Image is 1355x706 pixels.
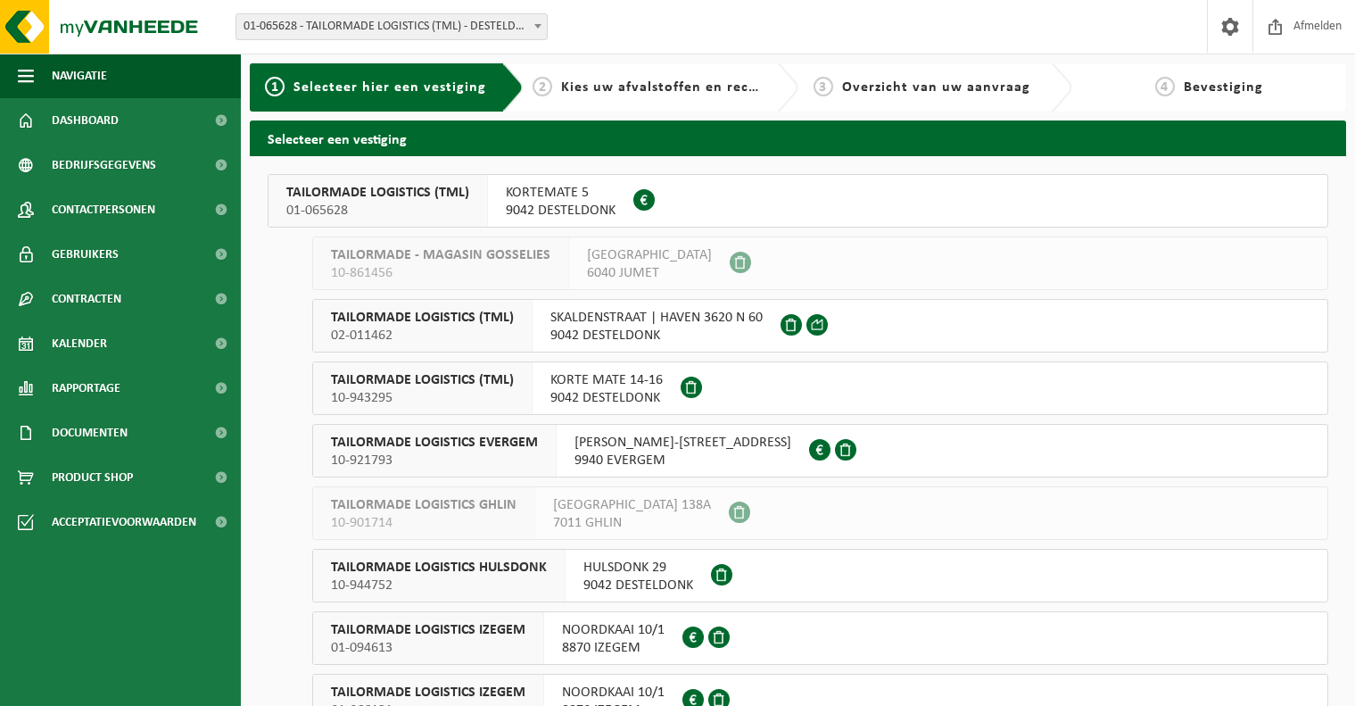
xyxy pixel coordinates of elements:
span: [PERSON_NAME]-[STREET_ADDRESS] [574,434,791,452]
span: Selecteer hier een vestiging [293,80,486,95]
span: 01-094613 [331,639,525,657]
span: 10-943295 [331,389,514,407]
span: Product Shop [52,455,133,500]
h2: Selecteer een vestiging [250,120,1346,155]
span: 01-065628 - TAILORMADE LOGISTICS (TML) - DESTELDONK [235,13,548,40]
span: TAILORMADE LOGISTICS (TML) [286,184,469,202]
span: Gebruikers [52,232,119,277]
span: 9940 EVERGEM [574,452,791,469]
span: 10-921793 [331,452,538,469]
button: TAILORMADE LOGISTICS HULSDONK 10-944752 HULSDONK 299042 DESTELDONK [312,549,1328,602]
span: TAILORMADE LOGISTICS (TML) [331,371,514,389]
span: NOORDKAAI 10/1 [562,621,665,639]
span: Bevestiging [1184,80,1263,95]
span: TAILORMADE LOGISTICS HULSDONK [331,559,547,577]
button: TAILORMADE LOGISTICS IZEGEM 01-094613 NOORDKAAI 10/18870 IZEGEM [312,611,1328,665]
span: 9042 DESTELDONK [506,202,616,220]
span: Acceptatievoorwaarden [52,500,196,544]
span: TAILORMADE - MAGASIN GOSSELIES [331,246,550,264]
button: TAILORMADE LOGISTICS (TML) 10-943295 KORTE MATE 14-169042 DESTELDONK [312,361,1328,415]
span: 02-011462 [331,327,514,345]
span: NOORDKAAI 10/1 [562,684,665,702]
button: TAILORMADE LOGISTICS (TML) 01-065628 KORTEMATE 59042 DESTELDONK [268,174,1328,228]
span: 9042 DESTELDONK [550,327,763,345]
span: Kies uw afvalstoffen en recipiënten [561,80,806,95]
span: Contactpersonen [52,187,155,232]
span: TAILORMADE LOGISTICS IZEGEM [331,684,525,702]
span: 1 [265,77,285,96]
span: Kalender [52,321,107,366]
span: HULSDONK 29 [583,559,693,577]
button: TAILORMADE LOGISTICS (TML) 02-011462 SKALDENSTRAAT | HAVEN 3620 N 609042 DESTELDONK [312,299,1328,353]
span: KORTEMATE 5 [506,184,616,202]
span: 6040 JUMET [587,264,712,282]
span: [GEOGRAPHIC_DATA] 138A [553,496,711,514]
span: Overzicht van uw aanvraag [842,80,1030,95]
span: TAILORMADE LOGISTICS IZEGEM [331,621,525,639]
button: TAILORMADE LOGISTICS EVERGEM 10-921793 [PERSON_NAME]-[STREET_ADDRESS]9940 EVERGEM [312,424,1328,478]
span: Navigatie [52,54,107,98]
span: 10-861456 [331,264,550,282]
span: 01-065628 - TAILORMADE LOGISTICS (TML) - DESTELDONK [236,14,547,39]
span: 3 [814,77,833,96]
span: 10-944752 [331,577,547,594]
span: 2 [533,77,552,96]
span: KORTE MATE 14-16 [550,371,663,389]
span: 01-065628 [286,202,469,220]
span: 9042 DESTELDONK [583,577,693,594]
span: TAILORMADE LOGISTICS EVERGEM [331,434,538,452]
span: 4 [1155,77,1175,96]
span: SKALDENSTRAAT | HAVEN 3620 N 60 [550,309,763,327]
span: Documenten [52,411,128,455]
span: TAILORMADE LOGISTICS GHLIN [331,496,516,514]
span: Rapportage [52,366,120,411]
span: [GEOGRAPHIC_DATA] [587,246,712,264]
span: 7011 GHLIN [553,514,711,532]
span: 8870 IZEGEM [562,639,665,657]
span: 9042 DESTELDONK [550,389,663,407]
span: Contracten [52,277,121,321]
span: TAILORMADE LOGISTICS (TML) [331,309,514,327]
span: 10-901714 [331,514,516,532]
span: Dashboard [52,98,119,143]
span: Bedrijfsgegevens [52,143,156,187]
